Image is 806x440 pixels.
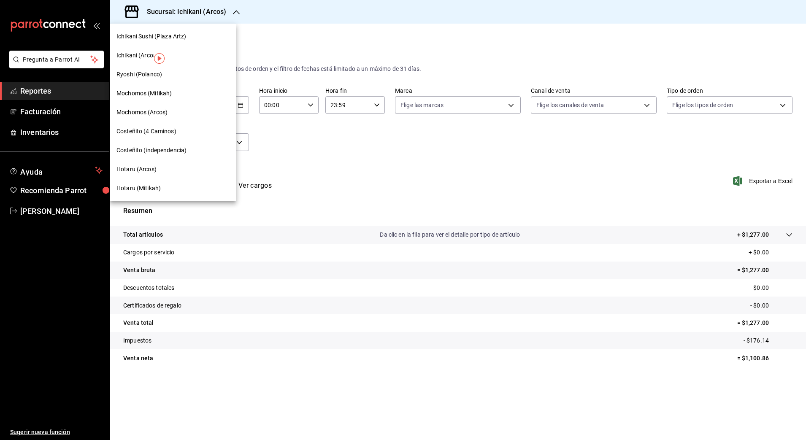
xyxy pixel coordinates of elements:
[116,89,172,98] span: Mochomos (Mitikah)
[110,46,236,65] div: Ichikani (Arcos)
[116,146,187,155] span: Costeñito (independencia)
[116,165,157,174] span: Hotaru (Arcos)
[110,27,236,46] div: Ichikani Sushi (Plaza Artz)
[110,122,236,141] div: Costeñito (4 Caminos)
[154,53,165,64] img: Tooltip marker
[116,184,161,193] span: Hotaru (Mitikah)
[116,108,168,117] span: Mochomos (Arcos)
[116,32,187,41] span: Ichikani Sushi (Plaza Artz)
[116,127,176,136] span: Costeñito (4 Caminos)
[110,160,236,179] div: Hotaru (Arcos)
[116,51,158,60] span: Ichikani (Arcos)
[110,141,236,160] div: Costeñito (independencia)
[110,65,236,84] div: Ryoshi (Polanco)
[110,103,236,122] div: Mochomos (Arcos)
[116,70,162,79] span: Ryoshi (Polanco)
[110,179,236,198] div: Hotaru (Mitikah)
[110,84,236,103] div: Mochomos (Mitikah)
